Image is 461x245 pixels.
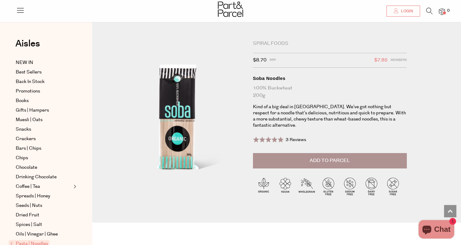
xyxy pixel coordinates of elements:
[417,220,456,240] inbox-online-store-chat: Shopify online store chat
[286,137,306,143] span: 3 Reviews
[16,78,72,85] a: Back In Stock
[16,107,49,114] span: Gifts | Hampers
[16,221,42,228] span: Spices | Salt
[270,56,276,64] span: RRP
[16,107,72,114] a: Gifts | Hampers
[15,37,40,50] span: Aisles
[16,192,50,200] span: Spreads | Honey
[16,135,72,143] a: Crackers
[310,157,350,164] span: Add to Parcel
[16,173,57,181] span: Drinking Chocolate
[72,183,76,190] button: Expand/Collapse Coffee | Tea
[16,173,72,181] a: Drinking Chocolate
[16,78,45,85] span: Back In Stock
[16,88,72,95] a: Promotions
[16,221,72,228] a: Spices | Salt
[16,126,31,133] span: Snacks
[387,6,420,17] a: Login
[253,85,407,99] div: 100% Buckwheat 200g
[16,231,72,238] a: Oils | Vinegar | Ghee
[391,56,407,64] span: Members
[16,116,42,124] span: Muesli | Oats
[361,176,382,197] img: P_P-ICONS-Live_Bec_V11_Dairy_Free.svg
[374,56,387,64] span: $7.85
[253,104,407,128] p: Kind of a big deal in [GEOGRAPHIC_DATA]. We’ve got nothing but respect for a noodle that’s delici...
[16,59,33,66] span: NEW IN
[16,183,40,190] span: Coffee | Tea
[253,153,407,168] button: Add to Parcel
[275,176,296,197] img: P_P-ICONS-Live_Bec_V11_Vegan.svg
[16,97,72,105] a: Books
[16,202,72,209] a: Seeds | Nuts
[16,69,72,76] a: Best Sellers
[16,59,72,66] a: NEW IN
[253,56,267,64] span: $8.70
[16,154,28,162] span: Chips
[16,145,41,152] span: Bars | Chips
[16,88,40,95] span: Promotions
[16,211,72,219] a: Dried Fruit
[16,116,72,124] a: Muesli | Oats
[218,2,243,17] img: Part&Parcel
[318,176,339,197] img: P_P-ICONS-Live_Bec_V11_Gluten_Free.svg
[16,211,39,219] span: Dried Fruit
[296,176,318,197] img: P_P-ICONS-Live_Bec_V11_Wholegrain.svg
[16,97,29,105] span: Books
[16,192,72,200] a: Spreads | Honey
[16,183,72,190] a: Coffee | Tea
[399,9,413,14] span: Login
[382,176,404,197] img: P_P-ICONS-Live_Bec_V11_Sugar_Free.svg
[446,8,451,14] span: 0
[253,176,275,197] img: P_P-ICONS-Live_Bec_V11_Organic.svg
[16,145,72,152] a: Bars | Chips
[16,69,42,76] span: Best Sellers
[16,164,37,171] span: Chocolate
[253,75,407,81] div: Soba Noodles
[111,41,244,197] img: Soba Noodles
[253,41,407,47] div: Spiral Foods
[16,164,72,171] a: Chocolate
[16,135,36,143] span: Crackers
[16,202,42,209] span: Seeds | Nuts
[16,126,72,133] a: Snacks
[15,39,40,54] a: Aisles
[439,8,445,15] a: 0
[16,231,58,238] span: Oils | Vinegar | Ghee
[16,154,72,162] a: Chips
[339,176,361,197] img: P_P-ICONS-Live_Bec_V11_Sodium_Free.svg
